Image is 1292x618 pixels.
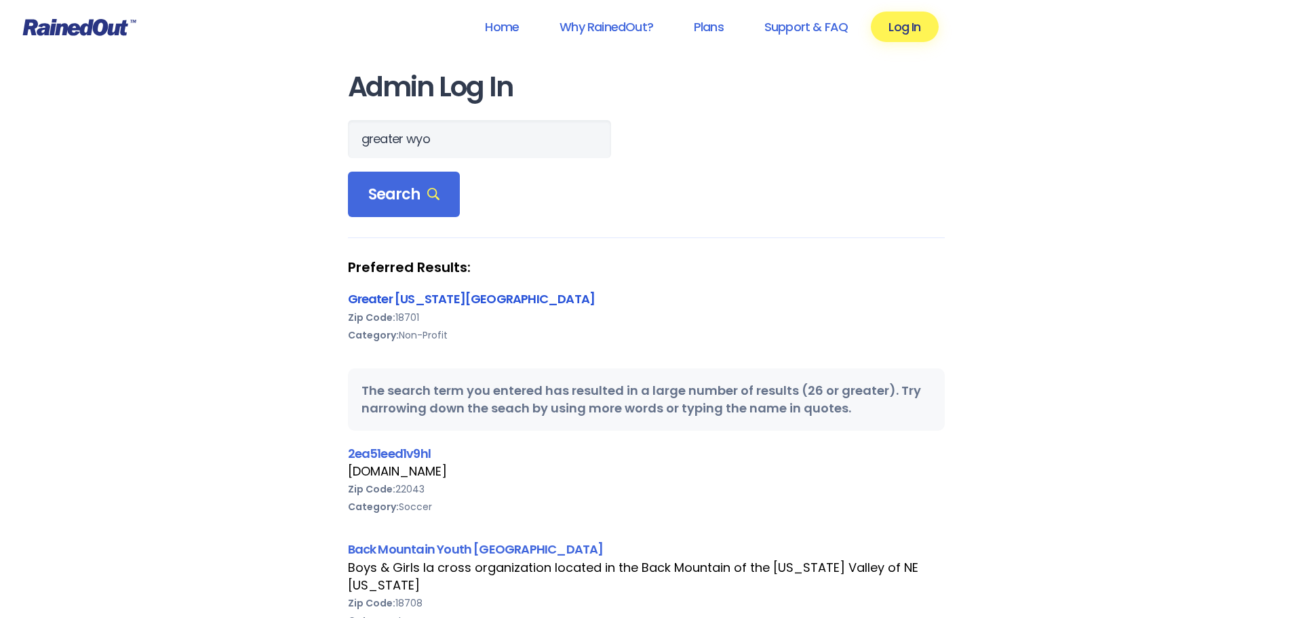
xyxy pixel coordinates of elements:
[676,12,741,42] a: Plans
[871,12,938,42] a: Log In
[348,444,945,463] div: 2ea51eed1v9hl
[348,500,399,514] b: Category:
[348,290,595,307] a: Greater [US_STATE][GEOGRAPHIC_DATA]
[348,541,604,558] a: Back Mountain Youth [GEOGRAPHIC_DATA]
[348,482,395,496] b: Zip Code:
[747,12,865,42] a: Support & FAQ
[542,12,671,42] a: Why RainedOut?
[348,596,395,610] b: Zip Code:
[348,445,431,462] a: 2ea51eed1v9hl
[348,258,945,276] strong: Preferred Results:
[348,309,945,326] div: 18701
[348,498,945,516] div: Soccer
[368,185,440,204] span: Search
[467,12,536,42] a: Home
[348,480,945,498] div: 22043
[348,72,945,102] h1: Admin Log In
[348,326,945,344] div: Non-Profit
[348,559,945,594] div: Boys & Girls la cross organization located in the Back Mountain of the [US_STATE] Valley of NE [U...
[348,368,945,431] div: The search term you entered has resulted in a large number of results (26 or greater). Try narrow...
[348,290,945,308] div: Greater [US_STATE][GEOGRAPHIC_DATA]
[348,172,461,218] div: Search
[348,540,945,558] div: Back Mountain Youth [GEOGRAPHIC_DATA]
[348,594,945,612] div: 18708
[348,328,399,342] b: Category:
[348,463,945,480] div: [DOMAIN_NAME]
[348,311,395,324] b: Zip Code:
[348,120,611,158] input: Search Orgs…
